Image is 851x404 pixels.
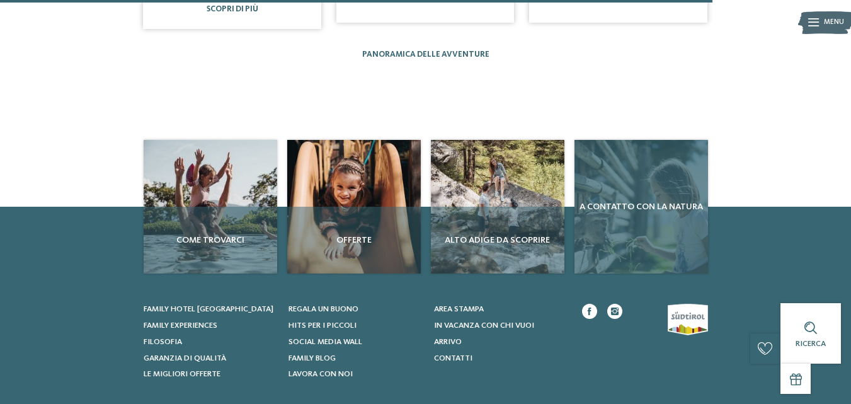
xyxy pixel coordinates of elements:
[144,337,277,348] a: Filosofia
[144,321,217,330] span: Family experiences
[144,304,277,315] a: Family hotel [GEOGRAPHIC_DATA]
[288,305,358,313] span: Regala un buono
[288,369,421,380] a: Lavora con noi
[580,200,703,213] span: A contatto con la natura
[144,338,182,346] span: Filosofia
[287,140,421,274] a: Family hotel a Valles per una vacanza da manuale. Offerte
[434,305,484,313] span: Area stampa
[288,353,421,364] a: Family Blog
[796,340,826,348] span: Ricerca
[149,234,272,246] span: Come trovarci
[207,5,258,13] a: Scopri di più
[288,354,336,362] span: Family Blog
[144,305,273,313] span: Family hotel [GEOGRAPHIC_DATA]
[144,369,277,380] a: Le migliori offerte
[434,304,567,315] a: Area stampa
[288,320,421,332] a: Hits per i piccoli
[434,338,462,346] span: Arrivo
[362,50,489,59] a: Panoramica delle avventure
[431,140,564,274] img: Family hotel a Valles per una vacanza da manuale.
[434,353,567,364] a: Contatti
[434,321,534,330] span: In vacanza con chi vuoi
[144,353,277,364] a: Garanzia di qualità
[288,304,421,315] a: Regala un buono
[144,320,277,332] a: Family experiences
[288,321,357,330] span: Hits per i piccoli
[288,338,362,346] span: Social Media Wall
[144,140,277,274] a: Family hotel a Valles per una vacanza da manuale. Come trovarci
[288,370,353,378] span: Lavora con noi
[144,354,226,362] span: Garanzia di qualità
[434,337,567,348] a: Arrivo
[292,234,416,246] span: Offerte
[574,140,708,274] a: Family hotel a Valles per una vacanza da manuale. A contatto con la natura
[431,140,564,274] a: Family hotel a Valles per una vacanza da manuale. Alto Adige da scoprire
[144,370,220,378] span: Le migliori offerte
[436,234,559,246] span: Alto Adige da scoprire
[288,337,421,348] a: Social Media Wall
[434,320,567,332] a: In vacanza con chi vuoi
[287,140,421,274] img: Family hotel a Valles per una vacanza da manuale.
[144,140,277,274] img: Family hotel a Valles per una vacanza da manuale.
[434,354,472,362] span: Contatti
